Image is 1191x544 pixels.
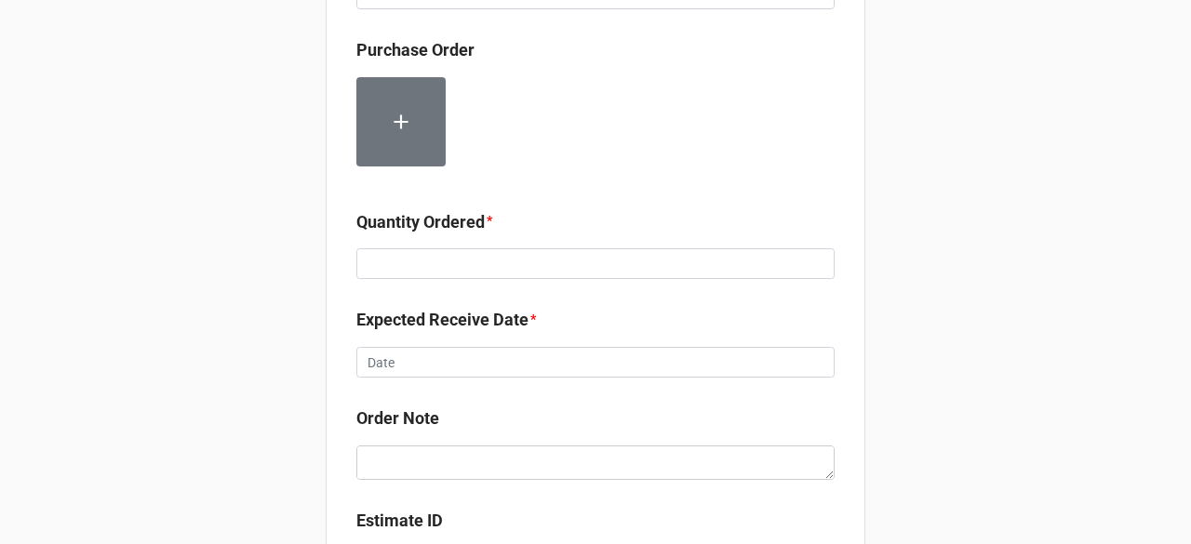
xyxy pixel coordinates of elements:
[356,347,835,378] input: Date
[356,405,439,431] label: Order Note
[356,209,485,235] label: Quantity Ordered
[356,307,529,333] label: Expected Receive Date
[356,37,475,63] label: Purchase Order
[356,508,443,534] label: Estimate ID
